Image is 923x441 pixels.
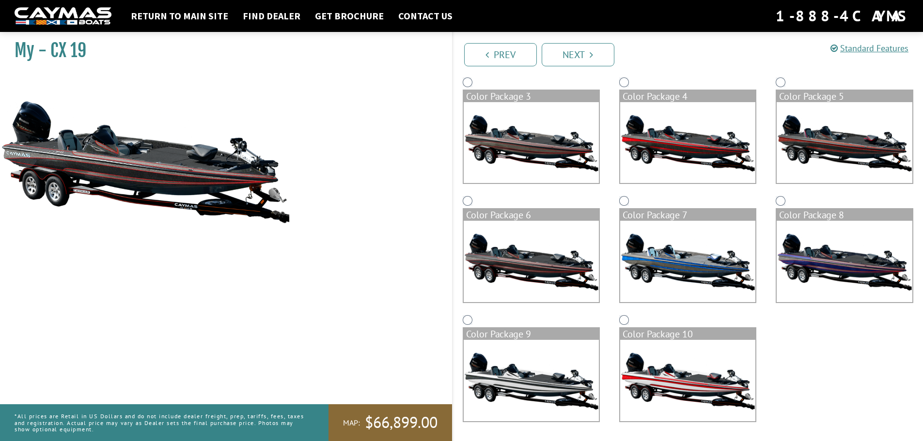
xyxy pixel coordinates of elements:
a: Find Dealer [238,10,305,22]
img: color_package_306.png [777,102,912,183]
img: color_package_305.png [620,102,755,183]
div: Color Package 4 [620,91,755,102]
img: white-logo-c9c8dbefe5ff5ceceb0f0178aa75bf4bb51f6bca0971e226c86eb53dfe498488.png [15,7,111,25]
img: color_package_310.png [464,340,599,421]
div: Color Package 7 [620,209,755,221]
span: MAP: [343,418,360,428]
a: Get Brochure [310,10,389,22]
div: 1-888-4CAYMAS [776,5,908,27]
a: Standard Features [830,43,908,54]
img: color_package_308.png [620,221,755,302]
a: Next [542,43,614,66]
h1: My - CX 19 [15,40,428,61]
div: Color Package 10 [620,328,755,340]
a: MAP:$66,899.00 [329,404,452,441]
a: Prev [464,43,537,66]
p: *All prices are Retail in US Dollars and do not include dealer freight, prep, tariffs, fees, taxe... [15,408,307,437]
img: color_package_309.png [777,221,912,302]
div: Color Package 6 [464,209,599,221]
span: $66,899.00 [365,412,438,433]
img: color_package_311.png [620,340,755,421]
div: Color Package 8 [777,209,912,221]
a: Contact Us [393,10,457,22]
img: color_package_307.png [464,221,599,302]
img: color_package_304.png [464,102,599,183]
div: Color Package 3 [464,91,599,102]
div: Color Package 5 [777,91,912,102]
a: Return to main site [126,10,233,22]
div: Color Package 9 [464,328,599,340]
